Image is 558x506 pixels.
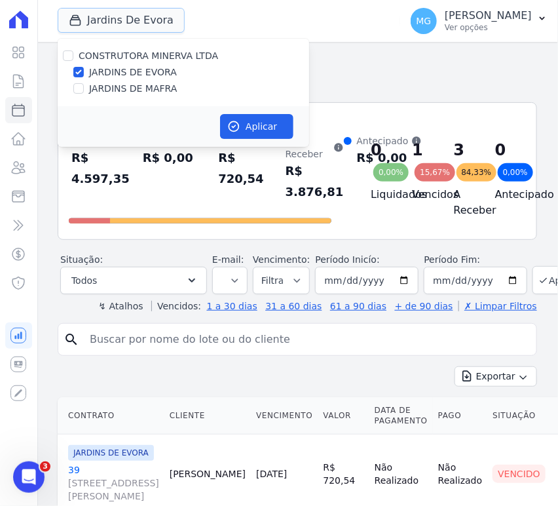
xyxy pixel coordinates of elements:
[98,301,143,311] label: ↯ Atalhos
[318,397,369,435] th: Valor
[371,140,391,161] div: 0
[417,16,432,26] span: MG
[256,469,287,479] a: [DATE]
[445,9,532,22] p: [PERSON_NAME]
[60,267,207,294] button: Todos
[82,326,531,353] input: Buscar por nome do lote ou do cliente
[71,273,97,288] span: Todos
[371,187,391,203] h4: Liquidados
[64,332,79,347] i: search
[415,163,455,182] div: 15,67%
[498,163,533,182] div: 0,00%
[89,66,177,79] label: JARDINS DE EVORA
[495,187,515,203] h4: Antecipado
[412,187,432,203] h4: Vencidos
[495,140,515,161] div: 0
[454,140,474,161] div: 3
[40,461,50,472] span: 3
[151,301,201,311] label: Vencidos:
[58,397,164,435] th: Contrato
[89,82,177,96] label: JARDINS DE MAFRA
[251,397,318,435] th: Vencimento
[493,465,546,483] div: Vencido
[13,461,45,493] iframe: Intercom live chat
[71,147,130,189] div: R$ 4.597,35
[330,301,386,311] a: 61 a 90 dias
[68,463,159,503] a: 39[STREET_ADDRESS][PERSON_NAME]
[68,477,159,503] span: [STREET_ADDRESS][PERSON_NAME]
[60,254,103,265] label: Situação:
[164,397,251,435] th: Cliente
[357,147,422,168] div: R$ 0,00
[212,254,244,265] label: E-mail:
[458,301,537,311] a: ✗ Limpar Filtros
[456,163,497,182] div: 84,33%
[286,161,344,203] div: R$ 3.876,81
[79,50,218,61] label: CONSTRUTORA MINERVA LTDA
[454,187,474,218] h4: A Receber
[445,22,532,33] p: Ver opções
[455,366,537,387] button: Exportar
[424,253,527,267] label: Período Fim:
[207,301,257,311] a: 1 a 30 dias
[433,397,487,435] th: Pago
[58,8,185,33] button: Jardins De Evora
[357,134,422,147] div: Antecipado
[412,140,432,161] div: 1
[220,114,293,139] button: Aplicar
[253,254,310,265] label: Vencimento:
[395,301,453,311] a: + de 90 dias
[373,163,409,182] div: 0,00%
[400,3,558,39] button: MG [PERSON_NAME] Ver opções
[369,397,433,435] th: Data de Pagamento
[143,147,206,168] div: R$ 0,00
[265,301,322,311] a: 31 a 60 dias
[286,134,344,161] div: A Receber
[315,254,379,265] label: Período Inicío:
[218,147,272,189] div: R$ 720,54
[68,445,154,461] span: JARDINS DE EVORA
